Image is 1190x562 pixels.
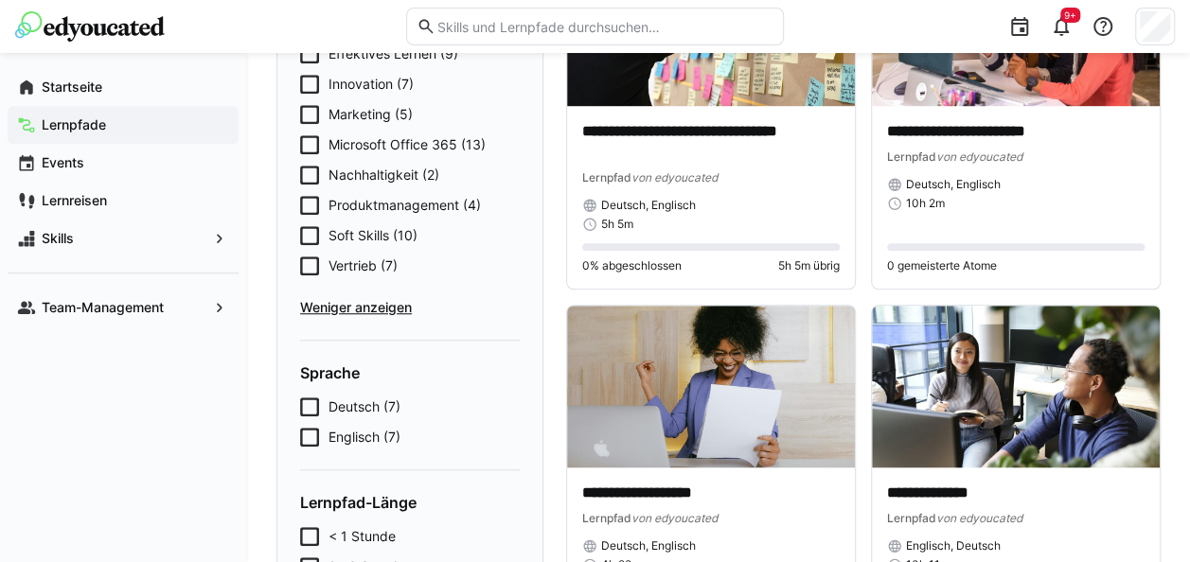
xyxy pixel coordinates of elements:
h4: Sprache [300,363,520,382]
span: Lernpfad [887,149,936,164]
span: 10h 2m [906,196,945,211]
img: image [567,306,855,467]
span: Englisch, Deutsch [906,538,1001,553]
span: 9+ [1064,9,1076,21]
span: 5h 5m übrig [778,258,840,273]
span: von edyoucated [631,170,718,184]
span: Deutsch, Englisch [601,538,696,553]
span: Lernpfad [887,511,936,525]
span: Deutsch, Englisch [601,198,696,213]
span: Marketing (5) [329,105,413,124]
span: Englisch (7) [329,428,400,447]
span: 0% abgeschlossen [582,258,682,273]
span: Soft Skills (10) [329,226,417,245]
span: Nachhaltigkeit (2) [329,166,439,184]
span: 5h 5m [601,217,633,232]
span: Deutsch (7) [329,397,400,416]
span: Produktmanagement (4) [329,196,481,215]
span: Innovation (7) [329,75,414,94]
span: von edyoucated [631,511,718,525]
input: Skills und Lernpfade durchsuchen… [435,18,773,35]
h4: Lernpfad-Länge [300,493,520,512]
span: Lernpfad [582,170,631,184]
span: Lernpfad [582,511,631,525]
span: Weniger anzeigen [300,298,520,317]
span: Microsoft Office 365 (13) [329,135,486,154]
span: Deutsch, Englisch [906,177,1001,192]
span: < 1 Stunde [329,527,396,546]
span: Vertrieb (7) [329,256,398,275]
span: Effektives Lernen (9) [329,44,458,63]
span: von edyoucated [936,149,1022,164]
img: image [872,306,1160,467]
span: 0 gemeisterte Atome [887,258,997,273]
span: von edyoucated [936,511,1022,525]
